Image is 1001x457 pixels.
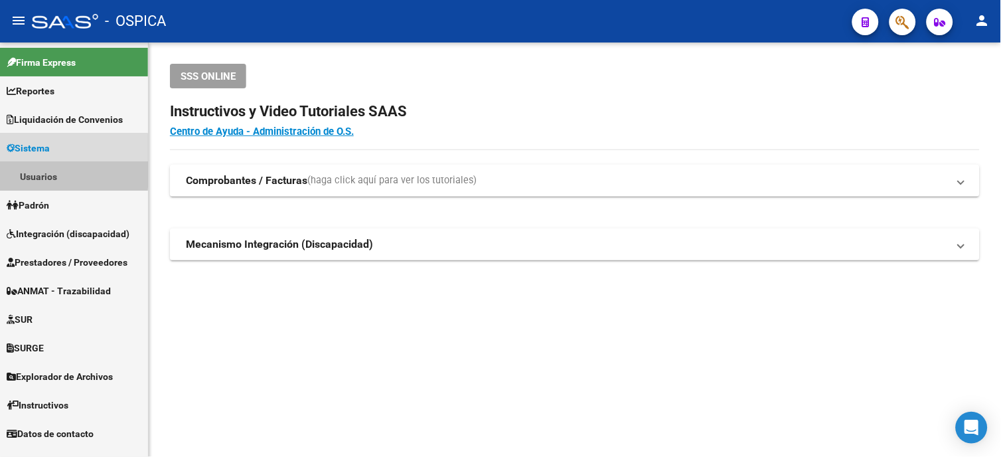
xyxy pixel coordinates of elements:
mat-expansion-panel-header: Comprobantes / Facturas(haga click aquí para ver los tutoriales) [170,165,980,197]
strong: Comprobantes / Facturas [186,173,307,188]
span: SURGE [7,341,44,355]
span: SSS ONLINE [181,70,236,82]
span: Padrón [7,198,49,213]
a: Centro de Ayuda - Administración de O.S. [170,126,354,137]
h2: Instructivos y Video Tutoriales SAAS [170,99,980,124]
span: ANMAT - Trazabilidad [7,284,111,298]
span: - OSPICA [105,7,166,36]
span: Reportes [7,84,54,98]
span: Integración (discapacidad) [7,227,129,241]
span: Firma Express [7,55,76,70]
span: (haga click aquí para ver los tutoriales) [307,173,477,188]
mat-icon: menu [11,13,27,29]
mat-expansion-panel-header: Mecanismo Integración (Discapacidad) [170,228,980,260]
span: Prestadores / Proveedores [7,255,127,270]
strong: Mecanismo Integración (Discapacidad) [186,237,373,252]
mat-icon: person [974,13,990,29]
span: Instructivos [7,398,68,412]
button: SSS ONLINE [170,64,246,88]
div: Open Intercom Messenger [956,412,988,444]
span: Liquidación de Convenios [7,112,123,127]
span: SUR [7,312,33,327]
span: Explorador de Archivos [7,369,113,384]
span: Sistema [7,141,50,155]
span: Datos de contacto [7,426,94,441]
